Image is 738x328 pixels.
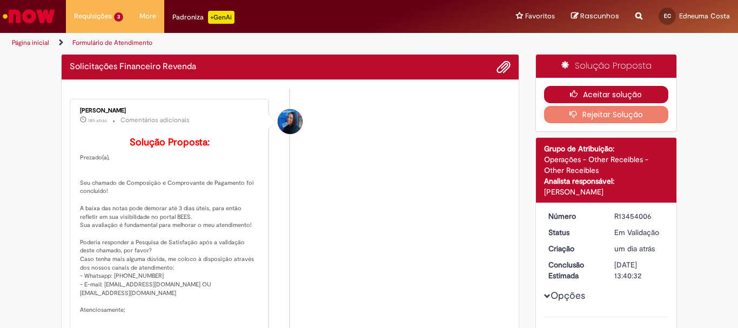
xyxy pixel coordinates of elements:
span: 18h atrás [88,117,107,124]
button: Aceitar solução [544,86,669,103]
span: 3 [114,12,123,22]
b: Solução Proposta: [130,136,210,149]
dt: Criação [540,243,607,254]
small: Comentários adicionais [120,116,190,125]
ul: Trilhas de página [8,33,484,53]
a: Página inicial [12,38,49,47]
time: 27/08/2025 17:40:32 [614,244,655,253]
h2: Solicitações Financeiro Revenda Histórico de tíquete [70,62,196,72]
a: Rascunhos [571,11,619,22]
div: Em Validação [614,227,665,238]
div: [DATE] 13:40:32 [614,259,665,281]
time: 28/08/2025 13:48:28 [88,117,107,124]
div: Luana Albuquerque [278,109,303,134]
button: Rejeitar Solução [544,106,669,123]
div: 27/08/2025 17:40:32 [614,243,665,254]
p: +GenAi [208,11,234,24]
span: Edneuma Costa [679,11,730,21]
span: Requisições [74,11,112,22]
span: Favoritos [525,11,555,22]
div: R13454006 [614,211,665,222]
div: Padroniza [172,11,234,24]
div: Operações - Other Receibles - Other Receibles [544,154,669,176]
button: Adicionar anexos [497,60,511,74]
a: Formulário de Atendimento [72,38,152,47]
div: Solução Proposta [536,55,677,78]
span: Rascunhos [580,11,619,21]
span: EC [664,12,671,19]
dt: Status [540,227,607,238]
div: [PERSON_NAME] [80,108,260,114]
div: [PERSON_NAME] [544,186,669,197]
img: ServiceNow [1,5,57,27]
span: More [139,11,156,22]
div: Analista responsável: [544,176,669,186]
dt: Conclusão Estimada [540,259,607,281]
div: Grupo de Atribuição: [544,143,669,154]
dt: Número [540,211,607,222]
span: um dia atrás [614,244,655,253]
